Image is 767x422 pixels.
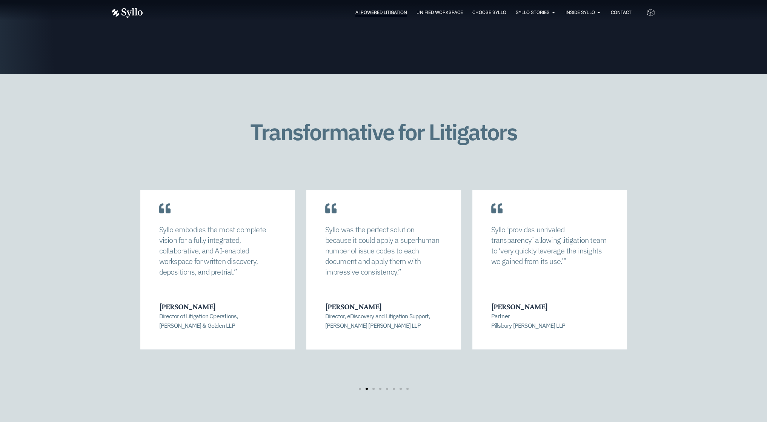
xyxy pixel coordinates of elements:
span: Go to slide 6 [393,388,395,390]
a: Choose Syllo [472,9,506,16]
div: 4 / 8 [472,190,627,369]
div: Carousel [140,190,627,390]
span: Go to slide 1 [359,388,361,390]
a: Contact [610,9,631,16]
p: Partner Pillsbury [PERSON_NAME] LLP [491,312,607,330]
a: Unified Workspace [417,9,463,16]
span: Go to slide 3 [372,388,375,390]
nav: Menu [158,9,631,16]
span: Go to slide 5 [386,388,388,390]
span: Go to slide 4 [379,388,381,390]
a: Syllo Stories [515,9,549,16]
h3: [PERSON_NAME] [325,302,441,312]
a: Inside Syllo [565,9,595,16]
span: Go to slide 7 [400,388,402,390]
div: 2 / 8 [140,190,295,369]
div: 3 / 8 [306,190,461,369]
span: Go to slide 2 [366,388,368,390]
p: Syllo ‘provides unrivaled transparency’ allowing litigation team to ‘very quickly leverage the in... [491,224,608,267]
p: Syllo was the perfect solution because it could apply a superhuman number of issue codes to each ... [325,224,442,277]
h3: [PERSON_NAME] [159,302,275,312]
p: Syllo embodies the most complete vision for a fully integrated, collaborative, and AI-enabled wor... [159,224,276,277]
span: Go to slide 8 [406,388,409,390]
div: Menu Toggle [158,9,631,16]
h1: Transformative for Litigators [224,120,543,144]
img: Vector [112,8,143,18]
h3: [PERSON_NAME] [491,302,607,312]
p: Director, eDiscovery and Litigation Support, [PERSON_NAME] [PERSON_NAME] LLP [325,312,441,330]
a: AI Powered Litigation [355,9,407,16]
p: Director of Litigation Operations, [PERSON_NAME] & Golden LLP [159,312,275,330]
